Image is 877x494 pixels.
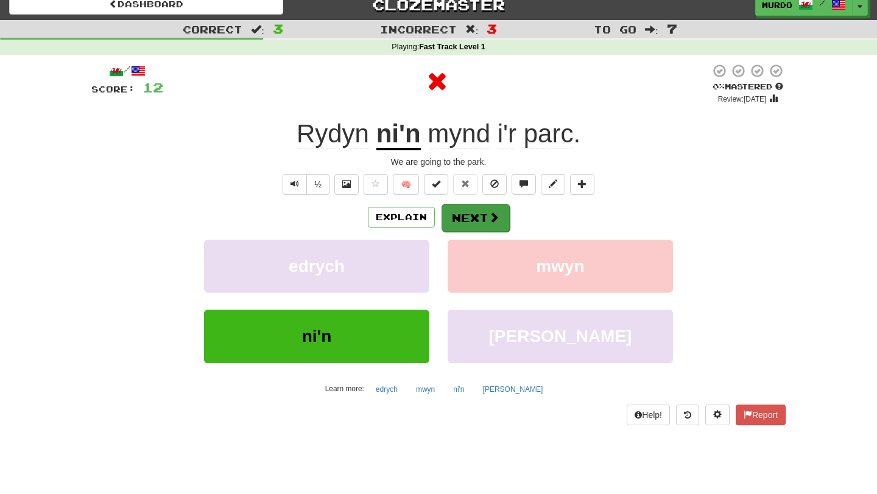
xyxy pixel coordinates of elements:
button: Add to collection (alt+a) [570,174,594,195]
span: 0 % [713,82,725,91]
button: Explain [368,207,435,228]
small: Learn more: [325,384,364,393]
span: : [645,24,658,35]
span: Rydyn [297,119,369,148]
button: [PERSON_NAME] [448,310,673,363]
span: : [251,24,264,35]
button: ni'n [446,380,471,398]
span: 12 [143,80,163,95]
span: : [465,24,479,35]
u: ni'n [376,119,421,150]
span: 3 [487,21,497,36]
span: Incorrect [380,23,457,35]
span: 3 [273,21,283,36]
button: Ignore sentence (alt+i) [482,174,507,195]
span: . [421,119,580,148]
span: ni'n [302,327,332,346]
button: ½ [306,174,329,195]
button: mwyn [409,380,442,398]
button: edrych [369,380,404,398]
span: Correct [183,23,242,35]
span: To go [594,23,636,35]
span: i'r [498,119,516,148]
button: Report [736,405,786,425]
button: Help! [627,405,670,425]
button: edrych [204,240,429,293]
div: / [91,63,163,78]
span: mynd [428,119,490,148]
small: Review: [DATE] [718,95,767,103]
button: Reset to 0% Mastered (alt+r) [453,174,477,195]
button: ni'n [204,310,429,363]
button: Edit sentence (alt+d) [541,174,565,195]
button: [PERSON_NAME] [476,380,550,398]
span: mwyn [536,257,584,276]
button: 🧠 [393,174,419,195]
span: [PERSON_NAME] [489,327,632,346]
div: We are going to the park. [91,156,786,168]
span: 7 [667,21,677,36]
span: edrych [289,257,345,276]
button: Play sentence audio (ctl+space) [283,174,307,195]
button: Favorite sentence (alt+f) [364,174,388,195]
button: Set this sentence to 100% Mastered (alt+m) [424,174,448,195]
button: Next [442,204,510,232]
strong: Fast Track Level 1 [419,43,485,51]
button: Round history (alt+y) [676,405,699,425]
div: Mastered [710,82,786,92]
span: Score: [91,84,135,94]
button: mwyn [448,240,673,293]
span: parc [524,119,574,148]
button: Discuss sentence (alt+u) [512,174,536,195]
div: Text-to-speech controls [280,174,329,195]
button: Show image (alt+x) [334,174,359,195]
